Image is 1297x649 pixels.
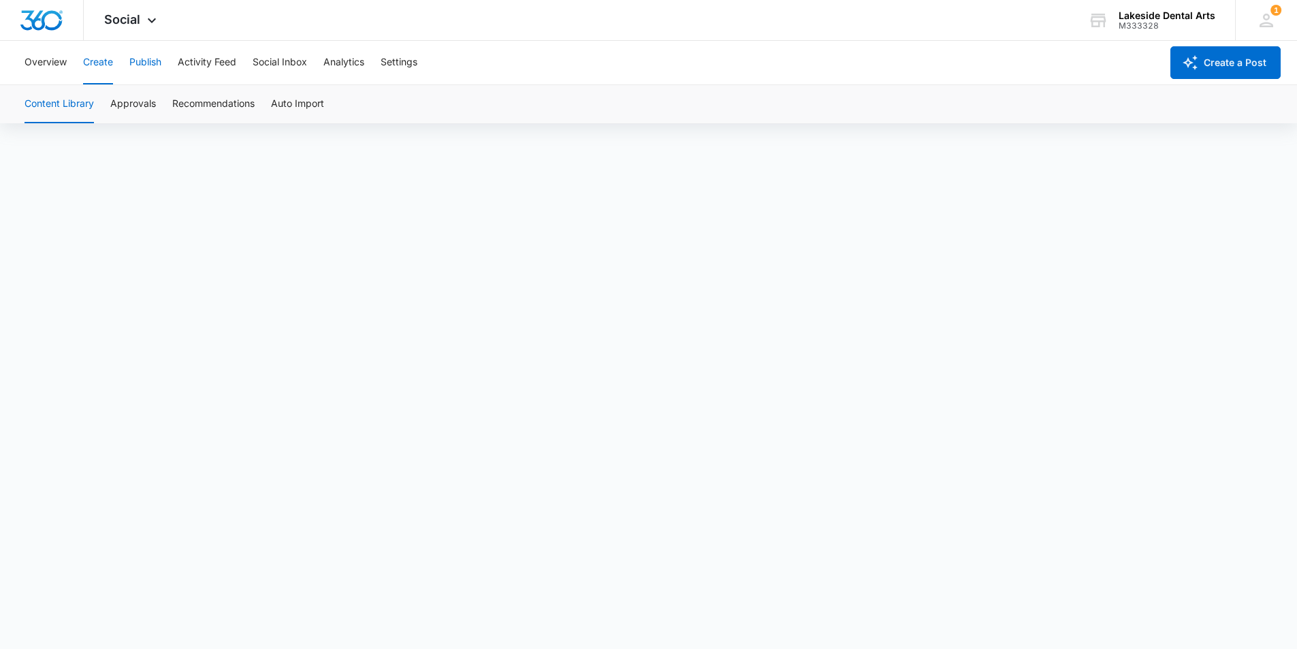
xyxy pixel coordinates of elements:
[1119,21,1215,31] div: account id
[1170,46,1281,79] button: Create a Post
[1270,5,1281,16] span: 1
[83,41,113,84] button: Create
[1270,5,1281,16] div: notifications count
[104,12,140,27] span: Social
[271,85,324,123] button: Auto Import
[381,41,417,84] button: Settings
[110,85,156,123] button: Approvals
[172,85,255,123] button: Recommendations
[129,41,161,84] button: Publish
[25,85,94,123] button: Content Library
[1119,10,1215,21] div: account name
[253,41,307,84] button: Social Inbox
[25,41,67,84] button: Overview
[323,41,364,84] button: Analytics
[178,41,236,84] button: Activity Feed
